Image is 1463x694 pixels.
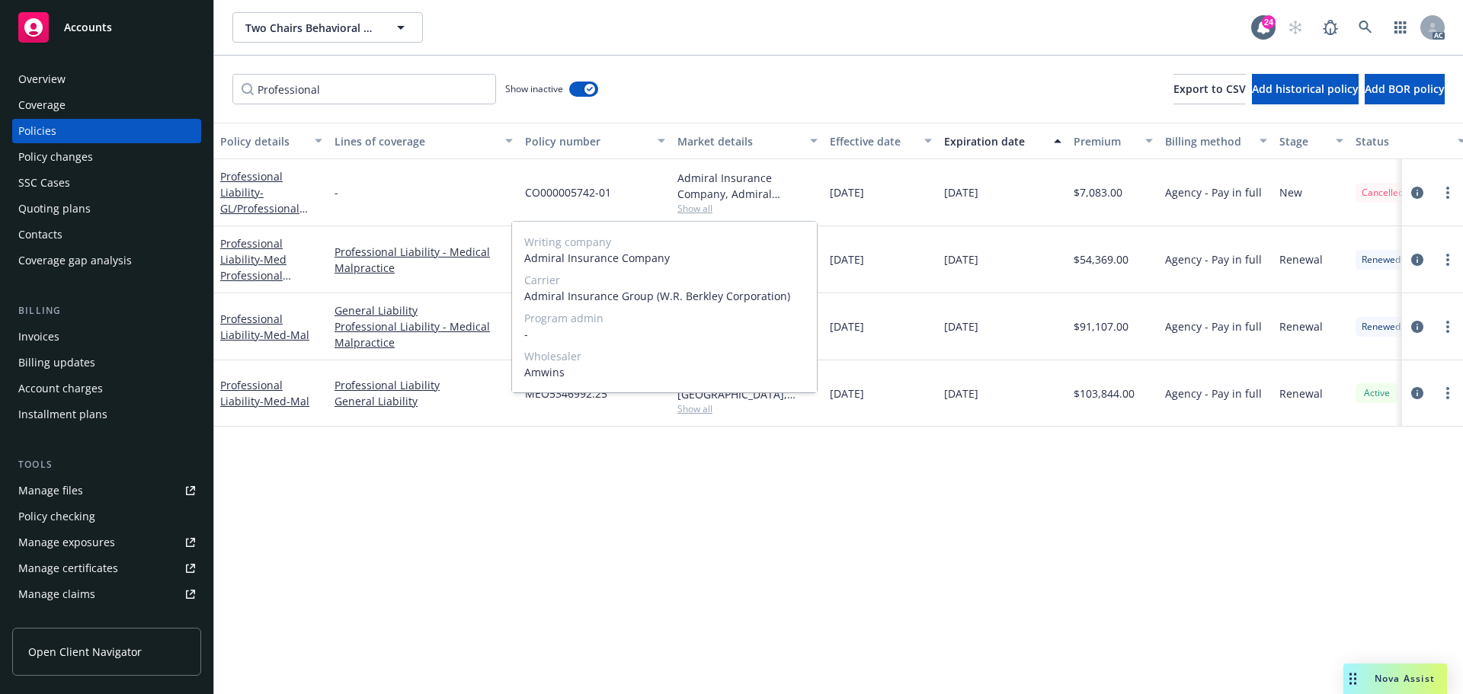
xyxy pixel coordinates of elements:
[677,202,818,215] span: Show all
[677,402,818,415] span: Show all
[12,119,201,143] a: Policies
[12,248,201,273] a: Coverage gap analysis
[220,236,287,299] a: Professional Liability
[220,133,306,149] div: Policy details
[18,556,118,580] div: Manage certificates
[1343,664,1447,694] button: Nova Assist
[12,197,201,221] a: Quoting plans
[12,582,201,606] a: Manage claims
[1279,184,1302,200] span: New
[18,376,103,401] div: Account charges
[28,644,142,660] span: Open Client Navigator
[1356,133,1449,149] div: Status
[214,123,328,159] button: Policy details
[944,318,978,334] span: [DATE]
[1408,318,1426,336] a: circleInformation
[12,67,201,91] a: Overview
[505,82,563,95] span: Show inactive
[12,504,201,529] a: Policy checking
[12,325,201,349] a: Invoices
[335,377,513,393] a: Professional Liability
[524,288,805,304] span: Admiral Insurance Group (W.R. Berkley Corporation)
[1362,186,1404,200] span: Cancelled
[12,93,201,117] a: Coverage
[1165,133,1250,149] div: Billing method
[1074,385,1135,401] span: $103,844.00
[1280,12,1311,43] a: Start snowing
[335,184,338,200] span: -
[335,244,513,276] a: Professional Liability - Medical Malpractice
[18,222,62,247] div: Contacts
[12,608,201,632] a: Manage BORs
[1350,12,1381,43] a: Search
[245,20,377,36] span: Two Chairs Behavioral Health Group
[1408,384,1426,402] a: circleInformation
[1408,184,1426,202] a: circleInformation
[1074,184,1122,200] span: $7,083.00
[830,318,864,334] span: [DATE]
[1273,123,1349,159] button: Stage
[1385,12,1416,43] a: Switch app
[12,222,201,247] a: Contacts
[18,248,132,273] div: Coverage gap analysis
[1262,15,1276,29] div: 24
[1074,251,1128,267] span: $54,369.00
[1165,318,1262,334] span: Agency - Pay in full
[944,133,1045,149] div: Expiration date
[1252,74,1359,104] button: Add historical policy
[335,318,513,350] a: Professional Liability - Medical Malpractice
[519,123,671,159] button: Policy number
[1252,82,1359,96] span: Add historical policy
[18,171,70,195] div: SSC Cases
[1439,251,1457,269] a: more
[1315,12,1346,43] a: Report a Bug
[18,67,66,91] div: Overview
[220,169,299,232] a: Professional Liability
[677,170,818,202] div: Admiral Insurance Company, Admiral Insurance Group ([PERSON_NAME] Corporation), [GEOGRAPHIC_DATA]
[1074,133,1136,149] div: Premium
[671,123,824,159] button: Market details
[1074,318,1128,334] span: $91,107.00
[524,310,805,326] span: Program admin
[18,93,66,117] div: Coverage
[1362,386,1392,400] span: Active
[524,234,805,250] span: Writing company
[12,376,201,401] a: Account charges
[944,184,978,200] span: [DATE]
[18,478,83,503] div: Manage files
[18,325,59,349] div: Invoices
[524,250,805,266] span: Admiral Insurance Company
[830,385,864,401] span: [DATE]
[18,608,90,632] div: Manage BORs
[1343,664,1362,694] div: Drag to move
[18,145,93,169] div: Policy changes
[220,378,309,408] a: Professional Liability
[18,402,107,427] div: Installment plans
[1375,672,1435,685] span: Nova Assist
[12,457,201,472] div: Tools
[1439,184,1457,202] a: more
[830,133,915,149] div: Effective date
[220,312,309,342] a: Professional Liability
[260,394,309,408] span: - Med-Mal
[1159,123,1273,159] button: Billing method
[12,145,201,169] a: Policy changes
[1279,318,1323,334] span: Renewal
[525,133,648,149] div: Policy number
[328,123,519,159] button: Lines of coverage
[335,302,513,318] a: General Liability
[12,402,201,427] a: Installment plans
[260,328,309,342] span: - Med-Mal
[12,350,201,375] a: Billing updates
[1165,385,1262,401] span: Agency - Pay in full
[12,530,201,555] a: Manage exposures
[944,251,978,267] span: [DATE]
[524,272,805,288] span: Carrier
[524,326,805,342] span: -
[1439,318,1457,336] a: more
[18,582,95,606] div: Manage claims
[938,123,1068,159] button: Expiration date
[1365,82,1445,96] span: Add BOR policy
[1173,74,1246,104] button: Export to CSV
